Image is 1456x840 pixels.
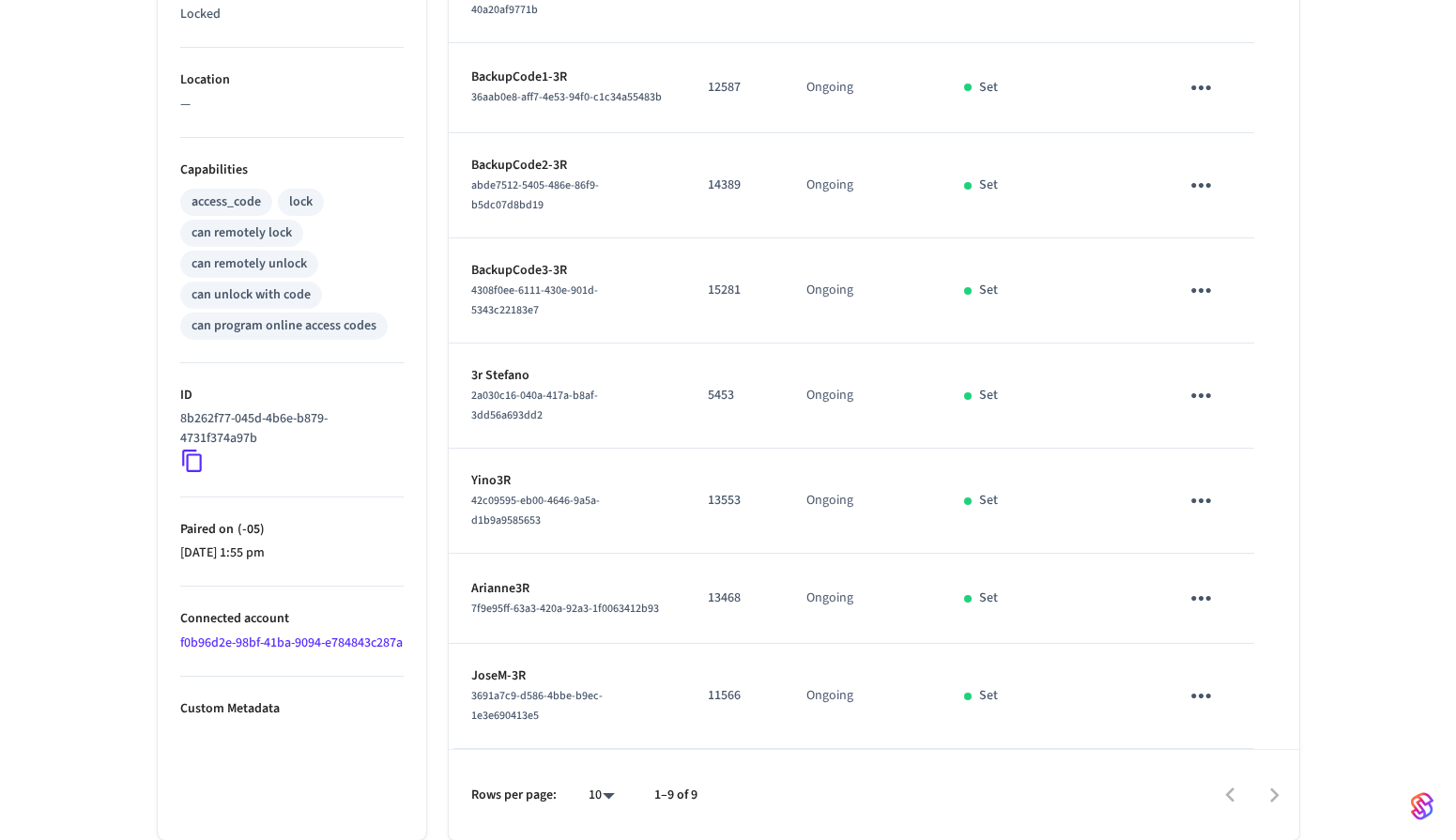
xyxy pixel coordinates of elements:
td: Ongoing [784,43,942,133]
p: Paired on [180,520,404,540]
p: Locked [180,5,404,24]
div: can remotely lock [192,223,292,243]
p: 1–9 of 9 [654,786,697,805]
p: 14389 [708,176,761,195]
span: 4308f0ee-6111-430e-901d-5343c22183e7 [471,283,598,318]
p: Set [979,78,998,98]
p: 13553 [708,491,761,511]
img: SeamLogoGradient.69752ec5.svg [1411,791,1433,821]
p: 5453 [708,386,761,405]
span: 42c09595-eb00-4646-9a5a-d1b9a9585653 [471,493,600,528]
div: lock [289,192,313,212]
p: Connected account [180,609,404,629]
td: Ongoing [784,238,942,344]
span: abde7512-5405-486e-86f9-b5dc07d8bd19 [471,177,599,213]
p: 13468 [708,588,761,608]
td: Ongoing [784,344,942,449]
td: Ongoing [784,133,942,238]
p: Arianne3R [471,579,663,599]
span: 7f9e95ff-63a3-420a-92a3-1f0063412b93 [471,601,659,617]
div: 10 [579,782,624,809]
p: Set [979,281,998,300]
p: 15281 [708,281,761,300]
p: Yino3R [471,471,663,491]
p: ID [180,386,404,405]
span: ( -05 ) [234,520,265,539]
p: 3r Stefano [471,366,663,386]
td: Ongoing [784,554,942,644]
p: 8b262f77-045d-4b6e-b879-4731f374a97b [180,409,396,449]
p: Rows per page: [471,786,557,805]
div: can program online access codes [192,316,376,336]
p: Set [979,686,998,706]
p: BackupCode3-3R [471,261,663,281]
p: Custom Metadata [180,699,404,719]
span: 2a030c16-040a-417a-b8af-3dd56a693dd2 [471,388,598,423]
p: Set [979,386,998,405]
span: 36aab0e8-aff7-4e53-94f0-c1c34a55483b [471,89,662,105]
p: — [180,95,404,115]
p: Set [979,588,998,608]
td: Ongoing [784,449,942,554]
p: BackupCode1-3R [471,68,663,87]
p: JoseM-3R [471,666,663,686]
p: [DATE] 1:55 pm [180,543,404,563]
p: Location [180,70,404,90]
p: 11566 [708,686,761,706]
p: BackupCode2-3R [471,156,663,176]
div: can unlock with code [192,285,311,305]
td: Ongoing [784,644,942,749]
p: Set [979,176,998,195]
p: Capabilities [180,160,404,180]
div: access_code [192,192,261,212]
div: can remotely unlock [192,254,307,274]
span: 3691a7c9-d586-4bbe-b9ec-1e3e690413e5 [471,688,603,724]
p: 12587 [708,78,761,98]
p: Set [979,491,998,511]
a: f0b96d2e-98bf-41ba-9094-e784843c287a [180,634,403,652]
